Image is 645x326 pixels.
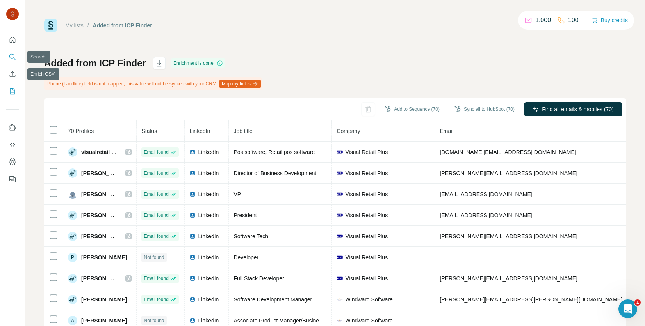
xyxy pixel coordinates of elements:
span: [PERSON_NAME][EMAIL_ADDRESS][DOMAIN_NAME] [440,170,577,176]
img: LinkedIn logo [189,233,196,239]
span: [PERSON_NAME] [81,275,118,282]
span: Email found [144,275,168,282]
div: P [68,253,77,262]
span: LinkedIn [198,296,219,303]
img: Avatar [68,232,77,241]
span: Visual Retail Plus [345,253,388,261]
button: Dashboard [6,155,19,169]
span: Windward Software [345,296,392,303]
span: Associate Product Manager/Business Analyst [233,317,344,324]
span: Email found [144,212,168,219]
span: VP [233,191,241,197]
img: company-logo [337,254,343,260]
span: Not found [144,317,164,324]
div: Enrichment is done [171,58,225,68]
div: Phone (Landline) field is not mapped, this value will not be synced with your CRM [44,77,262,90]
button: Search [6,50,19,64]
span: Full Stack Developer [233,275,284,282]
span: President [233,212,257,218]
img: company-logo [337,319,343,322]
span: [PERSON_NAME] [81,190,118,198]
span: [EMAIL_ADDRESS][DOMAIN_NAME] [440,191,532,197]
button: Map my fields [219,80,261,88]
span: Software Development Manager [233,296,312,303]
span: LinkedIn [198,253,219,261]
img: Avatar [68,274,77,283]
span: Visual Retail Plus [345,211,388,219]
img: LinkedIn logo [189,212,196,218]
img: company-logo [337,275,343,282]
span: [PERSON_NAME] [81,211,118,219]
h1: Added from ICP Finder [44,57,146,69]
span: Company [337,128,360,134]
span: Email found [144,233,168,240]
span: Find all emails & mobiles (70) [542,105,614,113]
img: Avatar [68,147,77,157]
img: LinkedIn logo [189,149,196,155]
span: LinkedIn [198,317,219,324]
span: [EMAIL_ADDRESS][DOMAIN_NAME] [440,212,532,218]
img: LinkedIn logo [189,275,196,282]
span: [PERSON_NAME][EMAIL_ADDRESS][DOMAIN_NAME] [440,275,577,282]
span: Visual Retail Plus [345,148,388,156]
span: Director of Business Development [233,170,316,176]
img: Avatar [68,168,77,178]
button: Quick start [6,33,19,47]
span: 70 Profiles [68,128,94,134]
img: company-logo [337,298,343,301]
button: Use Surfe API [6,138,19,152]
span: Visual Retail Plus [345,169,388,177]
span: LinkedIn [198,211,219,219]
button: Sync all to HubSpot (70) [449,103,520,115]
img: company-logo [337,170,343,176]
span: visualretail plus [81,148,118,156]
button: Feedback [6,172,19,186]
div: A [68,316,77,325]
img: company-logo [337,149,343,155]
button: Find all emails & mobiles (70) [524,102,622,116]
span: Developer [233,254,258,260]
img: Avatar [68,295,77,304]
iframe: Intercom live chat [618,299,637,318]
li: / [87,21,89,29]
span: [PERSON_NAME] [81,296,127,303]
img: LinkedIn logo [189,296,196,303]
span: [PERSON_NAME] [81,317,127,324]
span: [PERSON_NAME] [81,253,127,261]
p: 100 [568,16,579,25]
p: 1,000 [535,16,551,25]
span: Job title [233,128,252,134]
span: Email found [144,170,168,177]
span: [DOMAIN_NAME][EMAIL_ADDRESS][DOMAIN_NAME] [440,149,576,155]
button: Use Surfe on LinkedIn [6,120,19,135]
span: Not found [144,254,164,261]
span: Email found [144,296,168,303]
span: 1 [634,299,641,306]
button: Enrich CSV [6,67,19,81]
img: LinkedIn logo [189,170,196,176]
span: Visual Retail Plus [345,275,388,282]
button: Buy credits [592,15,628,26]
img: Avatar [6,8,19,20]
span: LinkedIn [198,275,219,282]
span: LinkedIn [198,190,219,198]
a: My lists [65,22,84,28]
img: LinkedIn logo [189,254,196,260]
img: Avatar [68,211,77,220]
span: [PERSON_NAME] [81,169,118,177]
img: Avatar [68,190,77,199]
img: LinkedIn logo [189,317,196,324]
div: Added from ICP Finder [93,21,152,29]
img: company-logo [337,212,343,218]
span: Visual Retail Plus [345,190,388,198]
span: Visual Retail Plus [345,232,388,240]
img: company-logo [337,233,343,239]
span: Status [141,128,157,134]
img: company-logo [337,191,343,197]
span: Pos software, Retail pos software [233,149,315,155]
span: Email found [144,191,168,198]
span: Software Tech [233,233,268,239]
span: LinkedIn [198,169,219,177]
span: LinkedIn [198,148,219,156]
span: Email found [144,149,168,156]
